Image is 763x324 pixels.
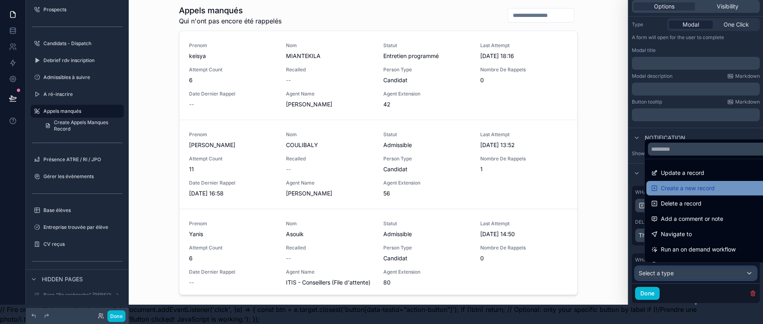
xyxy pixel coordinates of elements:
span: Show an Iframe [661,260,702,270]
label: Gérer les évènements [43,173,122,180]
a: Prospects [31,3,124,16]
span: Create Appels Manques Record [54,119,119,132]
span: Create a new record [661,183,715,193]
label: A ré-inscrire [43,91,122,98]
label: CV reçus [43,241,122,247]
span: Add a comment or note [661,214,723,224]
label: Entreprise trouvée par élève [43,224,122,231]
a: Candidats - Dispatch [31,37,124,50]
span: Navigate to [661,229,692,239]
label: Base élèves [43,207,122,214]
label: Candidats - Dispatch [43,40,122,47]
a: CV reçus [31,238,124,251]
label: Appels manqués [43,108,119,114]
a: Entreprise trouvée par élève [31,221,124,234]
a: A ré-inscrire [31,88,124,101]
a: Base élèves [31,204,124,217]
a: Create Appels Manques Record [40,119,124,132]
a: Admissibles à suivre [31,71,124,84]
label: Debrief rdv inscription [43,57,122,64]
span: Update a record [661,168,704,178]
span: Delete a record [661,199,701,208]
span: Hidden pages [42,275,83,283]
span: Run an on demand workflow [661,245,736,254]
label: Admissibles à suivre [43,74,122,81]
a: Gérer les évènements [31,170,124,183]
label: Présence ATRE / RI / JPO [43,156,122,163]
a: Debrief rdv inscription [31,54,124,67]
a: Présence ATRE / RI / JPO [31,153,124,166]
a: Appels manqués [31,105,124,118]
label: Prospects [43,6,122,13]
